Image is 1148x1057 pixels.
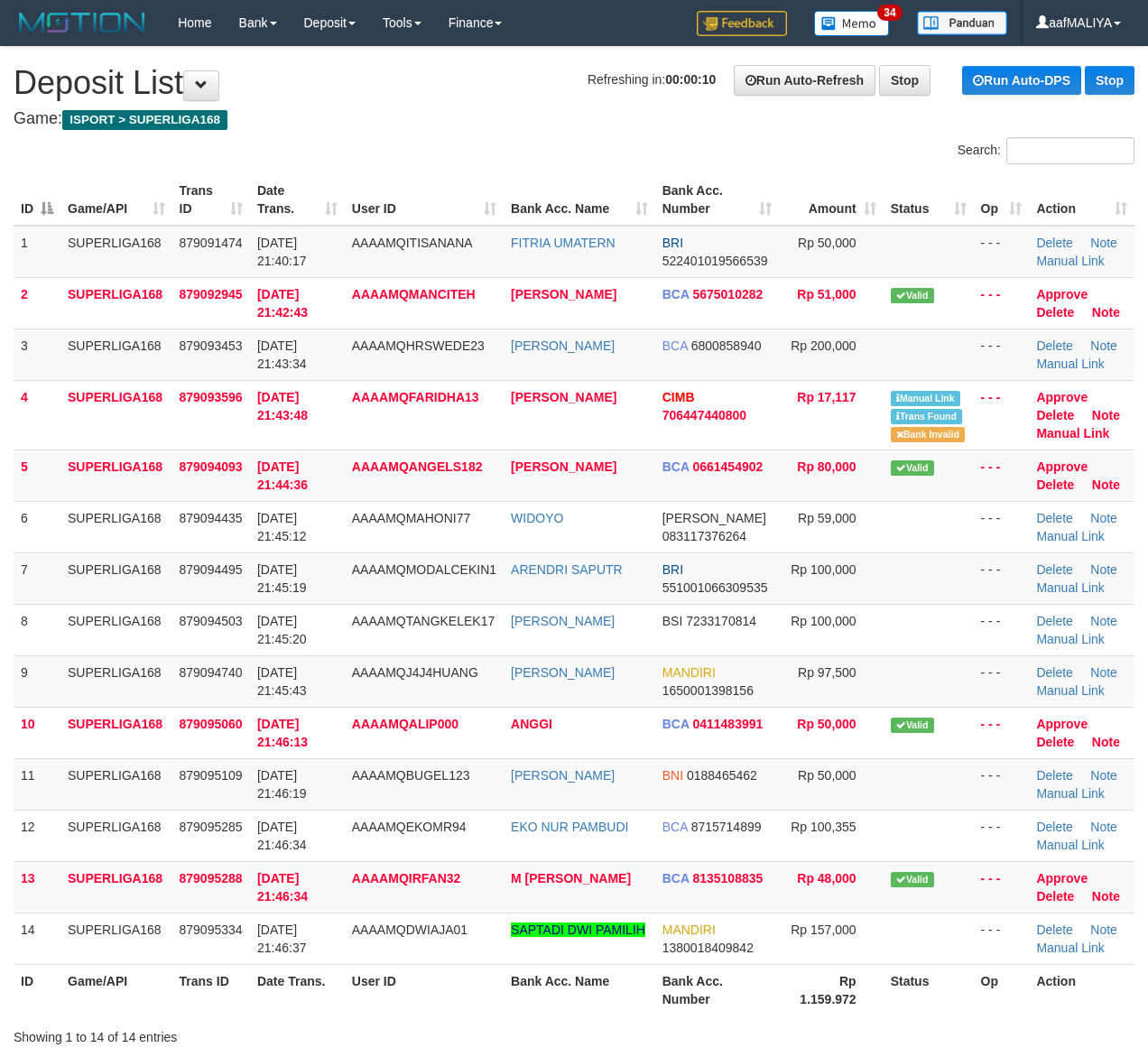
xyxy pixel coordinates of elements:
[974,380,1030,450] td: - - -
[14,552,60,604] td: 7
[257,614,307,646] span: [DATE] 21:45:20
[180,236,243,250] span: 879091474
[798,665,856,680] span: Rp 97,500
[257,717,308,749] span: [DATE] 21:46:13
[352,614,495,628] span: AAAAMQTANGKELEK17
[974,758,1030,810] td: - - -
[60,758,172,810] td: SUPERLIGA168
[250,964,345,1015] th: Date Trans.
[14,707,60,758] td: 10
[504,964,655,1015] th: Bank Acc. Name
[1006,137,1134,164] input: Search:
[1090,923,1117,937] a: Note
[180,871,243,885] span: 879095288
[798,236,856,250] span: Rp 50,000
[879,65,930,96] a: Stop
[662,236,683,250] span: BRI
[345,174,504,226] th: User ID: activate to sort column ascending
[779,174,884,226] th: Amount: activate to sort column ascending
[798,511,856,525] span: Rp 59,000
[1036,426,1109,440] a: Manual Link
[352,768,470,783] span: AAAAMQBUGEL123
[1036,529,1105,543] a: Manual Link
[974,964,1030,1015] th: Op
[1036,820,1072,834] a: Delete
[14,329,60,380] td: 3
[14,380,60,450] td: 4
[1036,580,1105,595] a: Manual Link
[691,338,762,353] span: Copy 6800858940 to clipboard
[1036,236,1072,250] a: Delete
[14,277,60,329] td: 2
[798,768,856,783] span: Rp 50,000
[60,964,172,1015] th: Game/API
[662,717,690,731] span: BCA
[1090,820,1117,834] a: Note
[662,529,746,543] span: Copy 083117376264 to clipboard
[1036,338,1072,353] a: Delete
[257,236,307,268] span: [DATE] 21:40:17
[352,390,479,404] span: AAAAMQFARIDHA13
[60,450,172,501] td: SUPERLIGA168
[891,460,934,476] span: Valid transaction
[14,501,60,552] td: 6
[662,614,683,628] span: BSI
[974,174,1030,226] th: Op: activate to sort column ascending
[14,655,60,707] td: 9
[891,391,960,406] span: Manually Linked
[692,871,763,885] span: Copy 8135108835 to clipboard
[1090,236,1117,250] a: Note
[884,964,974,1015] th: Status
[974,552,1030,604] td: - - -
[1036,665,1072,680] a: Delete
[791,923,856,937] span: Rp 157,000
[257,923,307,955] span: [DATE] 21:46:37
[974,861,1030,913] td: - - -
[662,338,688,353] span: BCA
[1029,174,1134,226] th: Action: activate to sort column ascending
[1036,478,1074,492] a: Delete
[1036,511,1072,525] a: Delete
[1036,923,1072,937] a: Delete
[511,871,631,885] a: M [PERSON_NAME]
[60,174,172,226] th: Game/API: activate to sort column ascending
[352,665,478,680] span: AAAAMQJ4J4HUANG
[974,655,1030,707] td: - - -
[511,665,615,680] a: [PERSON_NAME]
[1092,735,1120,749] a: Note
[257,562,307,595] span: [DATE] 21:45:19
[1085,66,1134,95] a: Stop
[352,820,467,834] span: AAAAMQEKOMR94
[257,768,307,801] span: [DATE] 21:46:19
[511,390,616,404] a: [PERSON_NAME]
[662,254,768,268] span: Copy 522401019566539 to clipboard
[891,427,965,442] span: Bank is not match
[1036,562,1072,577] a: Delete
[14,861,60,913] td: 13
[974,913,1030,964] td: - - -
[257,338,307,371] span: [DATE] 21:43:34
[1036,287,1088,301] a: Approve
[257,287,308,320] span: [DATE] 21:42:43
[180,562,243,577] span: 879094495
[662,820,688,834] span: BCA
[60,810,172,861] td: SUPERLIGA168
[974,707,1030,758] td: - - -
[974,329,1030,380] td: - - -
[14,604,60,655] td: 8
[60,604,172,655] td: SUPERLIGA168
[1036,889,1074,904] a: Delete
[958,137,1134,164] label: Search:
[352,287,476,301] span: AAAAMQMANCITEH
[797,871,856,885] span: Rp 48,000
[974,810,1030,861] td: - - -
[797,717,856,731] span: Rp 50,000
[511,287,616,301] a: [PERSON_NAME]
[1092,889,1120,904] a: Note
[180,287,243,301] span: 879092945
[692,287,763,301] span: Copy 5675010282 to clipboard
[891,718,934,733] span: Valid transaction
[180,338,243,353] span: 879093453
[257,390,308,422] span: [DATE] 21:43:48
[588,72,716,87] span: Refreshing in:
